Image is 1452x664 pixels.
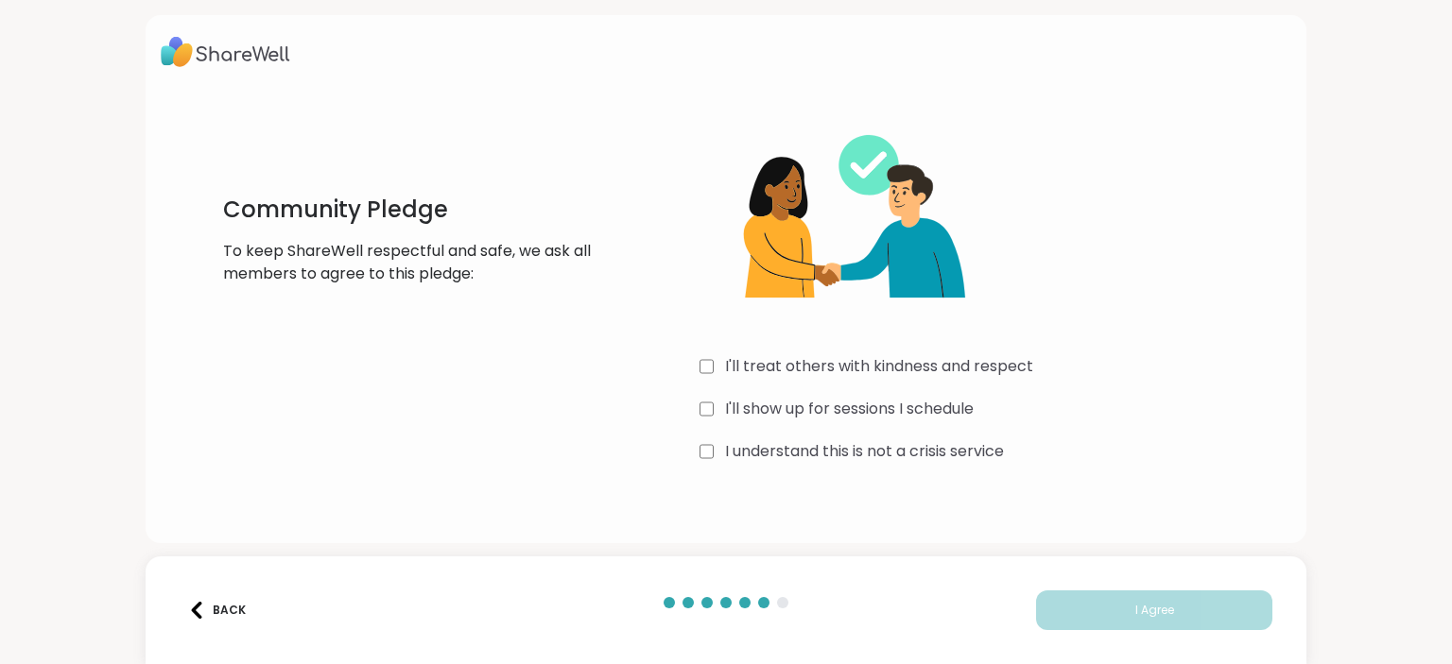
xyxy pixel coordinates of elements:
label: I'll show up for sessions I schedule [725,398,974,420]
button: I Agree [1036,590,1272,630]
h1: Community Pledge [223,195,601,225]
p: To keep ShareWell respectful and safe, we ask all members to agree to this pledge: [223,240,601,285]
img: ShareWell Logo [161,30,290,74]
label: I'll treat others with kindness and respect [725,355,1033,378]
span: I Agree [1135,602,1174,619]
label: I understand this is not a crisis service [725,440,1004,463]
div: Back [188,602,246,619]
button: Back [180,590,255,630]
